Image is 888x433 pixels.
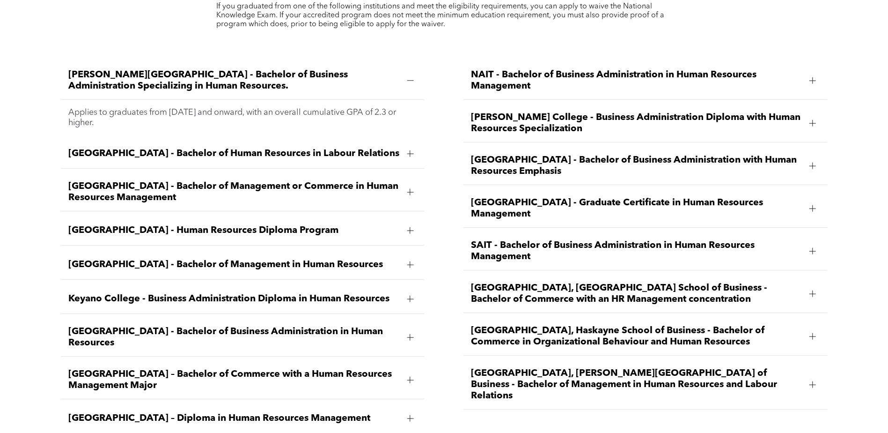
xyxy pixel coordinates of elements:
[68,369,400,391] span: [GEOGRAPHIC_DATA] – Bachelor of Commerce with a Human Resources Management Major
[68,107,418,128] p: Applies to graduates from [DATE] and onward, with an overall cumulative GPA of 2.3 or higher.
[68,326,400,349] span: [GEOGRAPHIC_DATA] - Bachelor of Business Administration in Human Resources
[471,197,802,220] span: [GEOGRAPHIC_DATA] - Graduate Certificate in Human Resources Management
[471,240,802,262] span: SAIT - Bachelor of Business Administration in Human Resources Management
[68,225,400,236] span: [GEOGRAPHIC_DATA] - Human Resources Diploma Program
[68,69,400,92] span: [PERSON_NAME][GEOGRAPHIC_DATA] - Bachelor of Business Administration Specializing in Human Resour...
[471,368,802,402] span: [GEOGRAPHIC_DATA], [PERSON_NAME][GEOGRAPHIC_DATA] of Business - Bachelor of Management in Human R...
[68,293,400,305] span: Keyano College - Business Administration Diploma in Human Resources
[216,3,664,28] span: If you graduated from one of the following institutions and meet the eligibility requirements, yo...
[68,181,400,203] span: [GEOGRAPHIC_DATA] - Bachelor of Management or Commerce in Human Resources Management
[471,155,802,177] span: [GEOGRAPHIC_DATA] - Bachelor of Business Administration with Human Resources Emphasis
[68,259,400,270] span: [GEOGRAPHIC_DATA] - Bachelor of Management in Human Resources
[471,69,802,92] span: NAIT - Bachelor of Business Administration in Human Resources Management
[68,413,400,424] span: [GEOGRAPHIC_DATA] – Diploma in Human Resources Management
[471,112,802,134] span: [PERSON_NAME] College - Business Administration Diploma with Human Resources Specialization
[471,283,802,305] span: [GEOGRAPHIC_DATA], [GEOGRAPHIC_DATA] School of Business - Bachelor of Commerce with an HR Managem...
[471,325,802,348] span: [GEOGRAPHIC_DATA], Haskayne School of Business - Bachelor of Commerce in Organizational Behaviour...
[68,148,400,159] span: [GEOGRAPHIC_DATA] - Bachelor of Human Resources in Labour Relations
